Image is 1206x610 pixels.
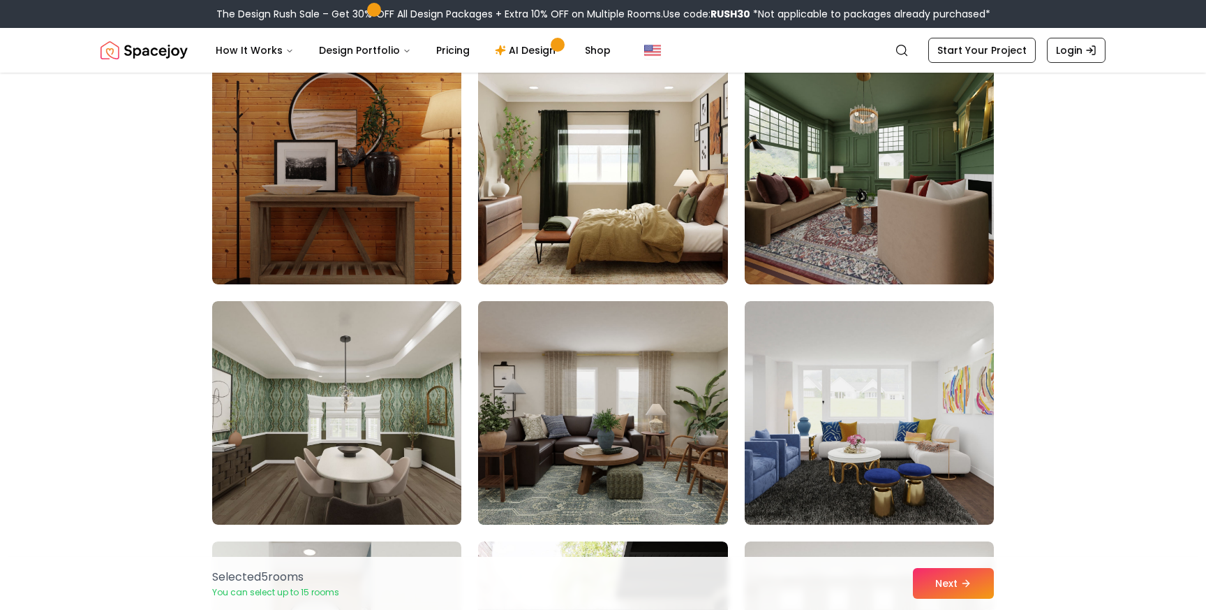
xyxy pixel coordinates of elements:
img: Room room-36 [745,61,994,284]
p: Selected 5 room s [212,569,339,586]
button: Next [913,568,994,599]
b: RUSH30 [710,7,750,21]
button: Design Portfolio [308,36,422,64]
img: United States [644,42,661,59]
a: AI Design [484,36,571,64]
p: You can select up to 15 rooms [212,587,339,598]
img: Spacejoy Logo [100,36,188,64]
a: Shop [574,36,622,64]
button: How It Works [204,36,305,64]
div: The Design Rush Sale – Get 30% OFF All Design Packages + Extra 10% OFF on Multiple Rooms. [216,7,990,21]
img: Room room-34 [212,61,461,284]
img: Room room-38 [472,296,734,530]
span: Use code: [663,7,750,21]
a: Start Your Project [928,38,1036,63]
a: Pricing [425,36,481,64]
a: Login [1047,38,1105,63]
span: *Not applicable to packages already purchased* [750,7,990,21]
a: Spacejoy [100,36,188,64]
nav: Main [204,36,622,64]
nav: Global [100,28,1105,73]
img: Room room-37 [212,301,461,525]
img: Room room-35 [478,61,727,284]
img: Room room-39 [745,301,994,525]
